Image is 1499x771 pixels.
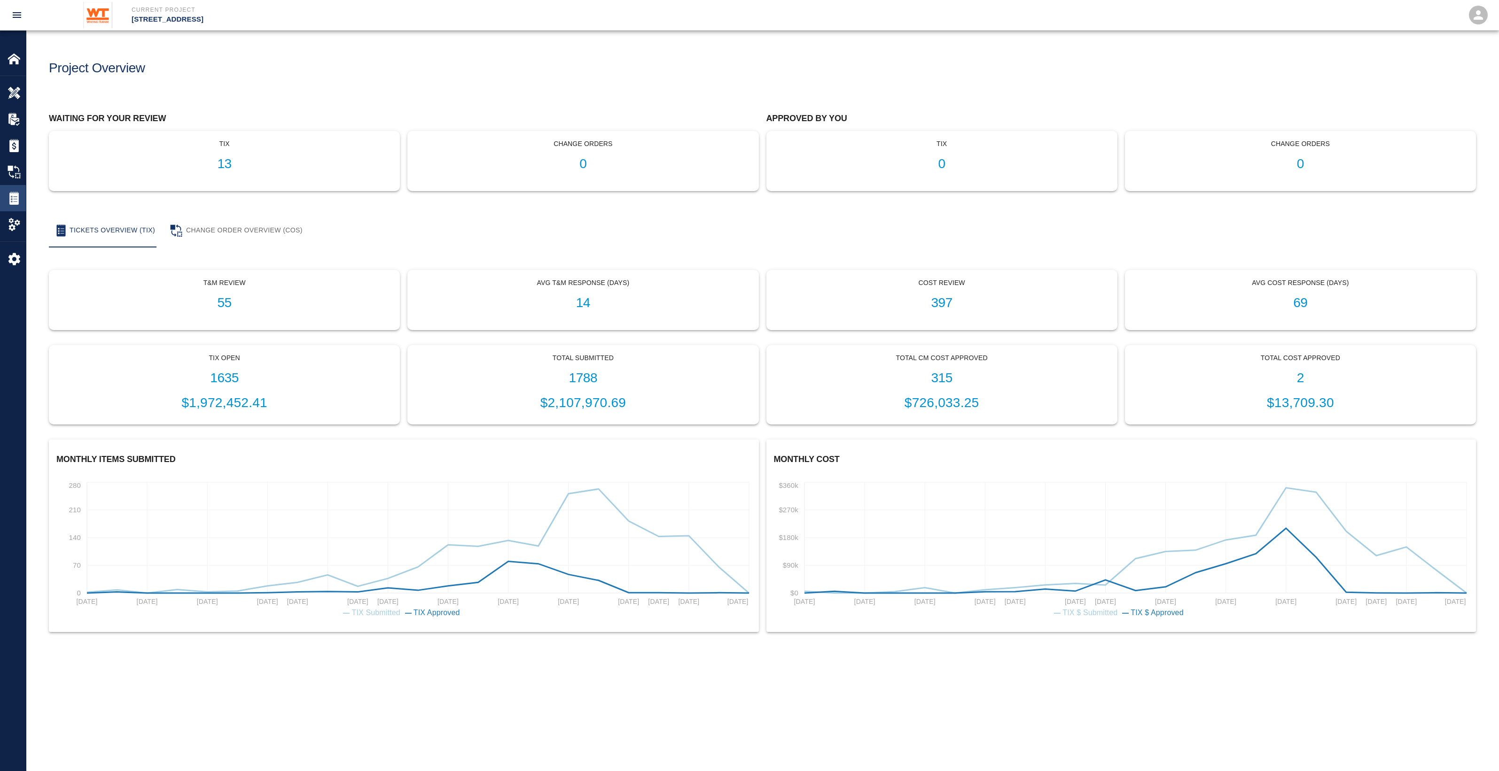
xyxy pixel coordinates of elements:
[257,598,278,605] tspan: [DATE]
[57,393,392,413] p: $1,972,452.41
[618,598,639,605] tspan: [DATE]
[77,589,81,597] tspan: 0
[1444,598,1466,605] tspan: [DATE]
[1133,393,1468,413] p: $13,709.30
[49,214,163,247] button: Tickets Overview (TIX)
[77,598,98,605] tspan: [DATE]
[774,353,1109,363] p: Total CM Cost Approved
[347,598,368,605] tspan: [DATE]
[1094,598,1116,605] tspan: [DATE]
[1133,139,1468,149] p: Change Orders
[57,295,392,311] h1: 55
[415,295,750,311] h1: 14
[415,353,750,363] p: Total Submitted
[774,139,1109,149] p: tix
[83,2,113,28] img: Whiting-Turner
[779,533,798,541] tspan: $180k
[774,156,1109,172] h1: 0
[779,506,798,514] tspan: $270k
[774,455,1469,465] h2: Monthly Cost
[1133,353,1468,363] p: Total Cost Approved
[6,4,28,26] button: open drawer
[782,561,798,569] tspan: $90k
[69,533,81,541] tspan: 140
[56,455,751,465] h2: Monthly Items Submitted
[57,353,392,363] p: Tix Open
[1155,598,1176,605] tspan: [DATE]
[1004,598,1025,605] tspan: [DATE]
[1396,598,1417,605] tspan: [DATE]
[57,156,392,172] h1: 13
[1215,598,1236,605] tspan: [DATE]
[1133,370,1468,386] h1: 2
[414,609,460,617] span: TIX Approved
[1452,726,1499,771] iframe: Chat Widget
[415,139,750,149] p: Change Orders
[197,598,218,605] tspan: [DATE]
[132,14,800,25] p: [STREET_ADDRESS]
[57,139,392,149] p: tix
[1366,598,1387,605] tspan: [DATE]
[415,370,750,386] h1: 1788
[794,598,815,605] tspan: [DATE]
[415,393,750,413] p: $2,107,970.69
[57,278,392,288] p: T&M Review
[1131,609,1183,617] span: TIX $ Approved
[1133,156,1468,172] h1: 0
[774,393,1109,413] p: $726,033.25
[790,589,798,597] tspan: $0
[69,506,81,514] tspan: 210
[132,6,800,14] p: Current Project
[774,278,1109,288] p: Cost Review
[163,214,310,247] button: Change Order Overview (COS)
[974,598,995,605] tspan: [DATE]
[774,295,1109,311] h1: 397
[678,598,699,605] tspan: [DATE]
[437,598,459,605] tspan: [DATE]
[1275,598,1296,605] tspan: [DATE]
[351,609,400,617] span: TIX Submitted
[648,598,669,605] tspan: [DATE]
[57,370,392,386] h1: 1635
[377,598,398,605] tspan: [DATE]
[1064,598,1085,605] tspan: [DATE]
[498,598,519,605] tspan: [DATE]
[73,561,81,569] tspan: 70
[49,61,145,76] h1: Project Overview
[69,481,81,489] tspan: 280
[287,598,308,605] tspan: [DATE]
[854,598,875,605] tspan: [DATE]
[766,114,1476,124] h2: Approved by you
[774,370,1109,386] h1: 315
[1133,295,1468,311] h1: 69
[914,598,935,605] tspan: [DATE]
[1133,278,1468,288] p: Avg Cost Response (Days)
[1335,598,1357,605] tspan: [DATE]
[415,156,750,172] h1: 0
[779,481,798,489] tspan: $360k
[415,278,750,288] p: Avg T&M Response (Days)
[1062,609,1117,617] span: TIX $ Submitted
[727,598,749,605] tspan: [DATE]
[137,598,158,605] tspan: [DATE]
[49,114,759,124] h2: Waiting for your review
[558,598,579,605] tspan: [DATE]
